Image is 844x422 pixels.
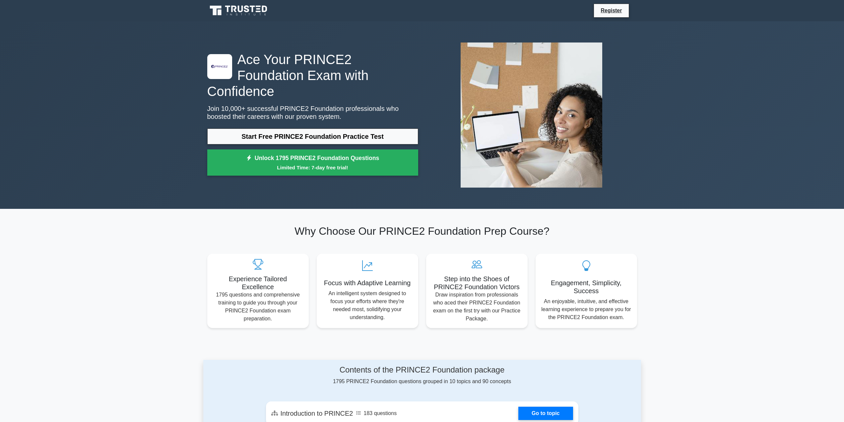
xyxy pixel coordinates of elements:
[541,279,632,295] h5: Engagement, Simplicity, Success
[322,279,413,287] h5: Focus with Adaptive Learning
[322,290,413,321] p: An intelligent system designed to focus your efforts where they're needed most, solidifying your ...
[597,6,626,15] a: Register
[213,291,303,323] p: 1795 questions and comprehensive training to guide you through your PRINCE2 Foundation exam prepa...
[266,365,578,375] h4: Contents of the PRINCE2 Foundation package
[518,407,573,420] a: Go to topic
[207,51,418,99] h1: Ace Your PRINCE2 Foundation Exam with Confidence
[216,164,410,171] small: Limited Time: 7-day free trial!
[541,297,632,321] p: An enjoyable, intuitive, and effective learning experience to prepare you for the PRINCE2 Foundat...
[431,275,522,291] h5: Step into the Shoes of PRINCE2 Foundation Victors
[207,225,637,237] h2: Why Choose Our PRINCE2 Foundation Prep Course?
[207,128,418,144] a: Start Free PRINCE2 Foundation Practice Test
[207,105,418,121] p: Join 10,000+ successful PRINCE2 Foundation professionals who boosted their careers with our prove...
[213,275,303,291] h5: Experience Tailored Excellence
[431,291,522,323] p: Draw inspiration from professionals who aced their PRINCE2 Foundation exam on the first try with ...
[266,365,578,385] div: 1795 PRINCE2 Foundation questions grouped in 10 topics and 90 concepts
[207,149,418,176] a: Unlock 1795 PRINCE2 Foundation QuestionsLimited Time: 7-day free trial!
